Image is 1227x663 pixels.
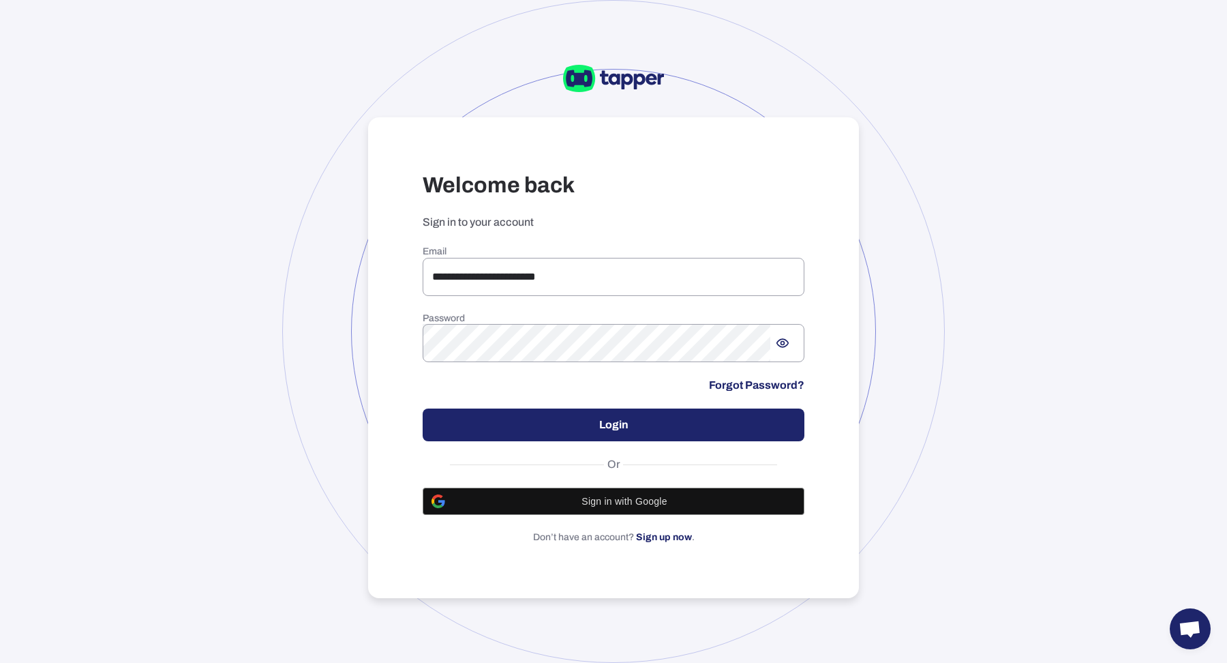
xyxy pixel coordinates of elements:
[1170,608,1211,649] a: Open chat
[423,531,804,544] p: Don’t have an account? .
[423,409,804,441] button: Login
[770,331,795,355] button: Show password
[423,246,804,258] h6: Email
[604,458,624,471] span: Or
[423,312,804,325] h6: Password
[709,379,804,392] a: Forgot Password?
[423,172,804,199] h3: Welcome back
[423,488,804,515] button: Sign in with Google
[453,496,796,507] span: Sign in with Google
[636,532,692,542] a: Sign up now
[423,216,804,229] p: Sign in to your account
